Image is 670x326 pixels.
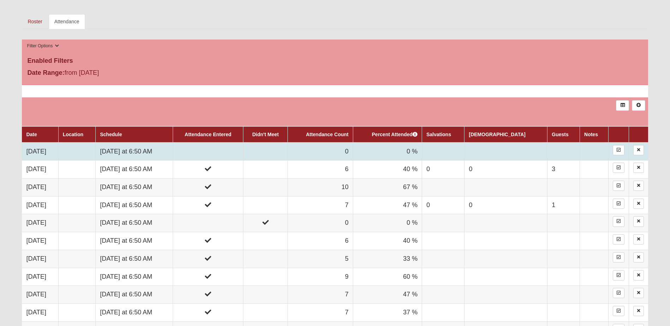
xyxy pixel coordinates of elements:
td: 7 [288,303,353,321]
td: 37 % [353,303,422,321]
td: 0 [422,161,464,179]
td: 0 [288,143,353,161]
button: Filter Options [25,42,61,50]
a: Delete [633,145,644,155]
a: Attendance [49,14,85,29]
td: 0 % [353,214,422,232]
a: Attendance Count [306,132,349,137]
td: 7 [288,196,353,214]
a: Delete [633,199,644,209]
td: 6 [288,232,353,250]
td: [DATE] at 6:50 AM [96,286,173,304]
td: [DATE] at 6:50 AM [96,161,173,179]
a: Enter Attendance [613,306,624,316]
td: [DATE] at 6:50 AM [96,179,173,197]
td: [DATE] at 6:50 AM [96,250,173,268]
td: [DATE] at 6:50 AM [96,214,173,232]
td: 1 [547,196,580,214]
td: [DATE] at 6:50 AM [96,196,173,214]
td: [DATE] [22,250,58,268]
td: [DATE] [22,268,58,286]
label: Date Range: [27,68,64,78]
a: Attendance Entered [185,132,231,137]
td: [DATE] at 6:50 AM [96,303,173,321]
td: 33 % [353,250,422,268]
td: 0 [422,196,464,214]
a: Enter Attendance [613,199,624,209]
td: [DATE] [22,161,58,179]
th: Guests [547,126,580,143]
td: [DATE] at 6:50 AM [96,268,173,286]
a: Location [63,132,83,137]
td: 0 [464,196,547,214]
a: Delete [633,270,644,280]
a: Delete [633,163,644,173]
td: [DATE] at 6:50 AM [96,232,173,250]
td: 7 [288,286,353,304]
td: 10 [288,179,353,197]
td: [DATE] at 6:50 AM [96,143,173,161]
div: from [DATE] [22,68,231,79]
a: Roster [22,14,48,29]
a: Notes [584,132,598,137]
a: Percent Attended [372,132,417,137]
a: Date [26,132,37,137]
h4: Enabled Filters [27,57,642,65]
a: Delete [633,216,644,227]
td: 5 [288,250,353,268]
td: [DATE] [22,196,58,214]
td: 9 [288,268,353,286]
a: Enter Attendance [613,145,624,155]
td: 40 % [353,161,422,179]
a: Delete [633,252,644,262]
td: [DATE] [22,214,58,232]
th: [DEMOGRAPHIC_DATA] [464,126,547,143]
a: Alt+N [632,100,645,110]
th: Salvations [422,126,464,143]
a: Schedule [100,132,122,137]
a: Didn't Meet [252,132,279,137]
a: Delete [633,181,644,191]
td: [DATE] [22,232,58,250]
td: 47 % [353,196,422,214]
a: Enter Attendance [613,216,624,227]
a: Export to Excel [616,100,629,110]
td: 47 % [353,286,422,304]
td: 3 [547,161,580,179]
td: [DATE] [22,303,58,321]
td: [DATE] [22,143,58,161]
td: 0 [288,214,353,232]
a: Enter Attendance [613,288,624,298]
a: Delete [633,306,644,316]
td: 6 [288,161,353,179]
a: Enter Attendance [613,234,624,244]
td: 40 % [353,232,422,250]
td: [DATE] [22,179,58,197]
a: Enter Attendance [613,270,624,280]
a: Enter Attendance [613,252,624,262]
a: Delete [633,234,644,244]
td: 0 % [353,143,422,161]
a: Enter Attendance [613,181,624,191]
a: Delete [633,288,644,298]
td: 60 % [353,268,422,286]
td: 0 [464,161,547,179]
a: Enter Attendance [613,163,624,173]
td: 67 % [353,179,422,197]
td: [DATE] [22,286,58,304]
